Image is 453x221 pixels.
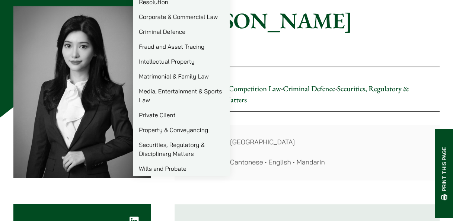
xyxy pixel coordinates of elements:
[133,39,230,54] a: Fraud and Asset Tracing
[175,67,440,112] p: • •
[133,108,230,122] a: Private Client
[133,24,230,39] a: Criminal Defence
[175,40,440,54] p: Associate
[175,7,440,34] h1: [PERSON_NAME]
[133,161,230,176] a: Wills and Probate
[283,84,335,93] a: Criminal Defence
[13,6,151,178] img: Florence Yan photo
[133,122,230,137] a: Property & Conveyancing
[186,84,281,93] a: Antitrust and Competition Law
[133,69,230,84] a: Matrimonial & Family Law
[230,137,428,147] dd: [GEOGRAPHIC_DATA]
[133,84,230,108] a: Media, Entertainment & Sports Law
[230,157,428,167] dd: Cantonese • English • Mandarin
[133,9,230,24] a: Corporate & Commercial Law
[133,54,230,69] a: Intellectual Property
[133,137,230,161] a: Securities, Regulatory & Disciplinary Matters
